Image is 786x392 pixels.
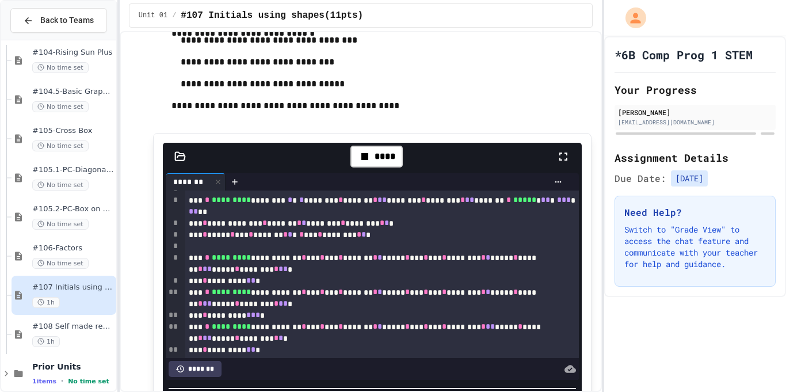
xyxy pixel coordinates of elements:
[32,378,56,385] span: 1 items
[32,165,114,175] span: #105.1-PC-Diagonal line
[32,126,114,136] span: #105-Cross Box
[32,243,114,253] span: #106-Factors
[32,283,114,292] span: #107 Initials using shapes(11pts)
[613,5,649,31] div: My Account
[32,336,60,347] span: 1h
[32,219,89,230] span: No time set
[139,11,167,20] span: Unit 01
[32,101,89,112] span: No time set
[40,14,94,26] span: Back to Teams
[671,170,708,187] span: [DATE]
[61,376,63,386] span: •
[32,258,89,269] span: No time set
[32,361,114,372] span: Prior Units
[615,82,776,98] h2: Your Progress
[32,87,114,97] span: #104.5-Basic Graphics Review
[32,140,89,151] span: No time set
[615,150,776,166] h2: Assignment Details
[68,378,109,385] span: No time set
[10,8,107,33] button: Back to Teams
[618,107,772,117] div: [PERSON_NAME]
[32,204,114,214] span: #105.2-PC-Box on Box
[32,322,114,332] span: #108 Self made review (15pts)
[624,224,766,270] p: Switch to "Grade View" to access the chat feature and communicate with your teacher for help and ...
[32,62,89,73] span: No time set
[615,172,666,185] span: Due Date:
[615,47,753,63] h1: *6B Comp Prog 1 STEM
[172,11,176,20] span: /
[32,180,89,191] span: No time set
[181,9,363,22] span: #107 Initials using shapes(11pts)
[618,118,772,127] div: [EMAIL_ADDRESS][DOMAIN_NAME]
[32,297,60,308] span: 1h
[624,205,766,219] h3: Need Help?
[32,48,114,58] span: #104-Rising Sun Plus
